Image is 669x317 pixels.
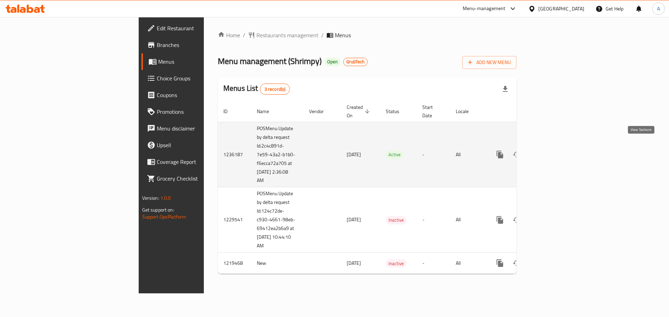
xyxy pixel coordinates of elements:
span: Open [324,59,340,65]
span: Upsell [157,141,245,149]
div: [GEOGRAPHIC_DATA] [538,5,584,13]
td: All [450,253,486,274]
button: Change Status [508,146,525,163]
a: Menu disclaimer [141,120,251,137]
button: Add New Menu [462,56,516,69]
span: Name [257,107,278,116]
span: Locale [456,107,478,116]
table: enhanced table [218,101,564,274]
div: Menu-management [463,5,506,13]
a: Coupons [141,87,251,103]
span: Inactive [386,260,407,268]
span: Coverage Report [157,158,245,166]
div: Export file [497,81,514,97]
li: / [321,31,324,39]
a: Upsell [141,137,251,153]
th: Actions [486,101,564,122]
span: Menu disclaimer [157,124,245,133]
button: more [492,146,508,163]
span: 1.0.0 [160,193,171,203]
nav: breadcrumb [218,31,516,39]
span: Version: [142,193,159,203]
span: Active [386,151,403,159]
a: Restaurants management [248,31,318,39]
span: Menu management ( Shrimpy ) [218,53,322,69]
button: more [492,255,508,271]
a: Grocery Checklist [141,170,251,187]
span: [DATE] [347,259,361,268]
td: - [417,122,450,187]
a: Choice Groups [141,70,251,87]
td: All [450,187,486,253]
span: Vendor [309,107,333,116]
td: POSMenu Update by delta request Id:2c4c891d-7e59-43a2-b1b0-f6ecca72a705 at [DATE] 2:36:08 AM [251,122,303,187]
td: All [450,122,486,187]
a: Support.OpsPlatform [142,212,186,221]
a: Edit Restaurant [141,20,251,37]
span: [DATE] [347,150,361,159]
span: ID [223,107,237,116]
td: New [251,253,303,274]
button: more [492,212,508,228]
span: [DATE] [347,215,361,224]
span: Start Date [422,103,442,120]
span: A [657,5,660,13]
span: Coupons [157,91,245,99]
td: - [417,253,450,274]
button: Change Status [508,255,525,271]
a: Menus [141,53,251,70]
div: Open [324,58,340,66]
a: Branches [141,37,251,53]
span: Grocery Checklist [157,174,245,183]
h2: Menus List [223,83,290,95]
a: Promotions [141,103,251,120]
span: Edit Restaurant [157,24,245,32]
span: Branches [157,41,245,49]
span: Get support on: [142,205,174,214]
td: - [417,187,450,253]
span: GrubTech [344,59,367,65]
span: Created On [347,103,372,120]
span: Restaurants management [256,31,318,39]
span: Add New Menu [468,58,511,67]
span: 3 record(s) [260,86,290,93]
span: Promotions [157,108,245,116]
div: Inactive [386,216,407,224]
div: Total records count [260,84,290,95]
a: Coverage Report [141,153,251,170]
span: Status [386,107,408,116]
span: Choice Groups [157,74,245,82]
button: Change Status [508,212,525,228]
span: Menus [335,31,351,39]
span: Menus [158,57,245,66]
span: Inactive [386,216,407,224]
td: POSMenu Update by delta request Id:124c72de-c930-4661-98eb-69412ea2b6a9 at [DATE] 10:44:10 AM [251,187,303,253]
